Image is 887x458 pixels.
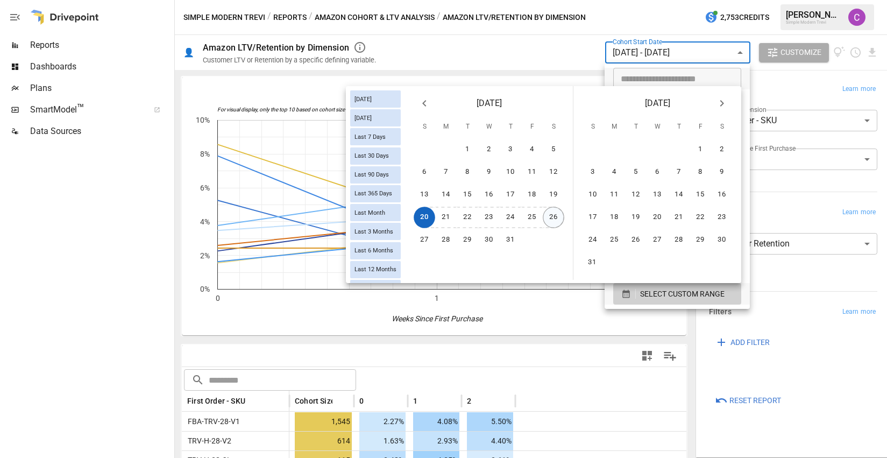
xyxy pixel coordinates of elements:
button: 13 [414,184,435,206]
span: Last 30 Days [350,152,393,159]
button: 6 [647,161,668,183]
button: 11 [604,184,625,206]
span: [DATE] [477,96,502,111]
span: Sunday [583,116,602,138]
button: 22 [457,207,478,228]
button: 31 [500,229,521,251]
button: 9 [478,161,500,183]
button: 2 [711,139,733,160]
span: Saturday [544,116,563,138]
span: Tuesday [458,116,477,138]
button: 6 [414,161,435,183]
button: 24 [582,229,604,251]
button: 19 [625,207,647,228]
button: 18 [604,207,625,228]
span: Friday [691,116,710,138]
button: 23 [711,207,733,228]
button: 31 [581,252,603,273]
div: [DATE] [350,109,401,126]
div: Last 7 Days [350,128,401,145]
div: Last Year [350,280,401,297]
button: 16 [711,184,733,206]
div: Last 30 Days [350,147,401,165]
button: 7 [435,161,457,183]
span: Last 90 Days [350,171,393,178]
div: Last 6 Months [350,242,401,259]
button: 12 [625,184,647,206]
div: Last 3 Months [350,223,401,240]
button: 29 [457,229,478,251]
button: 5 [543,139,564,160]
span: Last 7 Days [350,133,390,140]
button: 26 [625,229,647,251]
button: Next month [711,93,733,114]
button: 8 [457,161,478,183]
span: Last Month [350,209,389,216]
button: 21 [435,207,457,228]
div: Last 365 Days [350,185,401,202]
div: [DATE] [350,90,401,108]
button: 2 [478,139,500,160]
button: 1 [690,139,711,160]
button: 19 [543,184,564,206]
button: 10 [500,161,521,183]
div: Last 90 Days [350,166,401,184]
button: 14 [668,184,690,206]
span: Monday [605,116,624,138]
button: 22 [690,207,711,228]
span: Last 12 Months [350,266,401,273]
button: 8 [690,161,711,183]
button: 29 [690,229,711,251]
button: 23 [478,207,500,228]
button: 7 [668,161,690,183]
button: 12 [543,161,564,183]
span: Last 3 Months [350,228,398,235]
button: 27 [647,229,668,251]
button: 27 [414,229,435,251]
button: 13 [647,184,668,206]
span: Friday [522,116,542,138]
button: 30 [478,229,500,251]
button: SELECT CUSTOM RANGE [613,283,741,305]
button: 28 [435,229,457,251]
button: 14 [435,184,457,206]
button: Previous month [414,93,435,114]
button: 20 [647,207,668,228]
button: 17 [582,207,604,228]
button: 18 [521,184,543,206]
button: 10 [582,184,604,206]
div: Last 12 Months [350,261,401,278]
button: 11 [521,161,543,183]
span: Saturday [712,116,732,138]
button: 24 [500,207,521,228]
span: [DATE] [350,115,376,122]
span: Thursday [669,116,689,138]
span: Last 6 Months [350,247,398,254]
span: Thursday [501,116,520,138]
button: 25 [521,207,543,228]
span: Last 365 Days [350,190,396,197]
button: 3 [500,139,521,160]
span: [DATE] [350,96,376,103]
button: 28 [668,229,690,251]
button: 15 [690,184,711,206]
span: Monday [436,116,456,138]
button: 26 [543,207,564,228]
button: 25 [604,229,625,251]
button: 21 [668,207,690,228]
span: Wednesday [479,116,499,138]
div: Last Month [350,204,401,221]
span: Sunday [415,116,434,138]
button: 16 [478,184,500,206]
button: 4 [521,139,543,160]
button: 30 [711,229,733,251]
button: 3 [582,161,604,183]
button: 1 [457,139,478,160]
span: [DATE] [645,96,670,111]
button: 5 [625,161,647,183]
span: Wednesday [648,116,667,138]
button: 17 [500,184,521,206]
button: 4 [604,161,625,183]
button: 15 [457,184,478,206]
button: 20 [414,207,435,228]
